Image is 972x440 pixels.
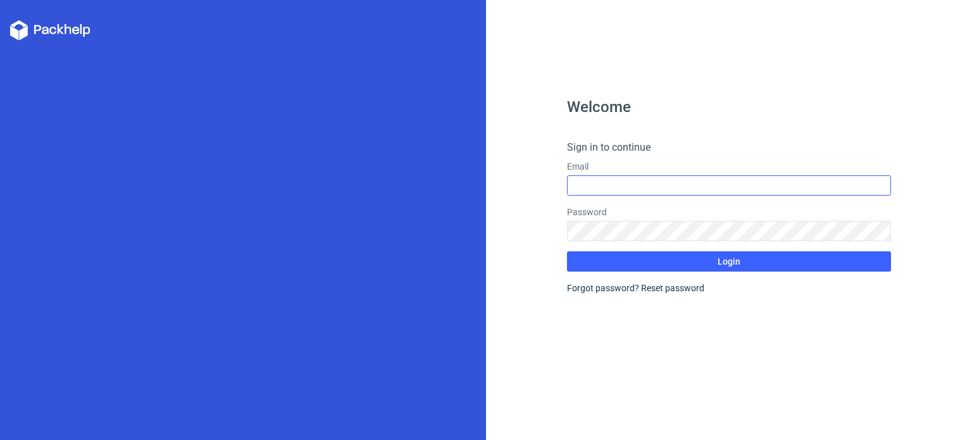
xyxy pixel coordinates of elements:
[567,140,891,155] h4: Sign in to continue
[567,206,891,218] label: Password
[718,257,740,266] span: Login
[567,251,891,272] button: Login
[567,160,891,173] label: Email
[641,283,704,293] a: Reset password
[567,99,891,115] h1: Welcome
[567,282,891,294] div: Forgot password?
